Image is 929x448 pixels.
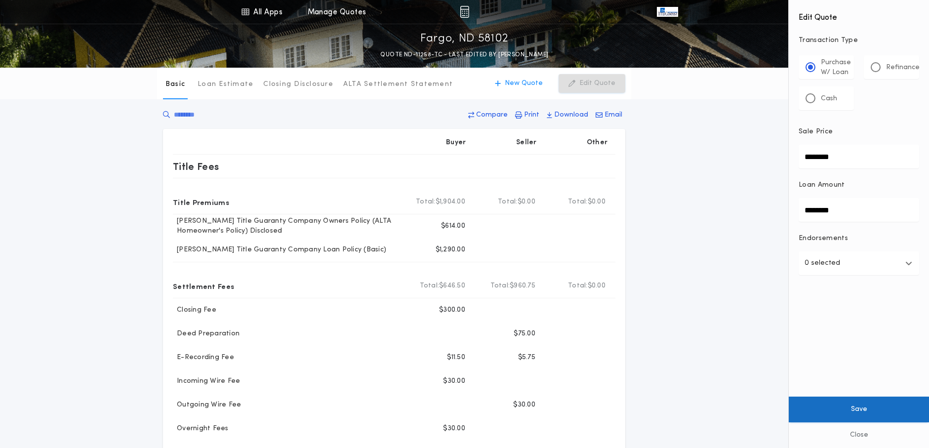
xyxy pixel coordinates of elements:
[420,281,440,291] b: Total:
[420,31,509,47] p: Fargo, ND 58102
[476,110,508,120] p: Compare
[799,36,919,45] p: Transaction Type
[446,138,466,148] p: Buyer
[799,251,919,275] button: 0 selected
[439,305,465,315] p: $300.00
[173,278,234,294] p: Settlement Fees
[821,94,837,104] p: Cash
[490,281,510,291] b: Total:
[605,110,622,120] p: Email
[588,197,606,207] span: $0.00
[436,245,465,255] p: $1,290.00
[821,58,851,78] p: Purchase W/ Loan
[485,74,553,93] button: New Quote
[805,257,840,269] p: 0 selected
[568,197,588,207] b: Total:
[579,79,615,88] p: Edit Quote
[380,50,548,60] p: QUOTE ND-11258-TC - LAST EDITED BY [PERSON_NAME]
[441,221,465,231] p: $614.00
[505,79,543,88] p: New Quote
[886,63,920,73] p: Refinance
[593,106,625,124] button: Email
[165,80,185,89] p: Basic
[544,106,591,124] button: Download
[436,197,465,207] span: $1,904.00
[263,80,333,89] p: Closing Disclosure
[173,376,240,386] p: Incoming Wire Fee
[173,216,403,236] p: [PERSON_NAME] Title Guaranty Company Owners Policy (ALTA Homeowner's Policy) Disclosed
[343,80,453,89] p: ALTA Settlement Statement
[443,424,465,434] p: $30.00
[510,281,535,291] span: $960.75
[173,329,240,339] p: Deed Preparation
[657,7,678,17] img: vs-icon
[447,353,465,363] p: $11.50
[416,197,436,207] b: Total:
[559,74,625,93] button: Edit Quote
[799,180,845,190] p: Loan Amount
[524,110,539,120] p: Print
[443,376,465,386] p: $30.00
[799,145,919,168] input: Sale Price
[799,127,833,137] p: Sale Price
[513,400,535,410] p: $30.00
[514,329,535,339] p: $75.00
[799,234,919,244] p: Endorsements
[587,138,607,148] p: Other
[173,353,234,363] p: E-Recording Fee
[173,424,229,434] p: Overnight Fees
[198,80,253,89] p: Loan Estimate
[518,353,535,363] p: $5.75
[173,245,386,255] p: [PERSON_NAME] Title Guaranty Company Loan Policy (Basic)
[568,281,588,291] b: Total:
[799,198,919,222] input: Loan Amount
[518,197,535,207] span: $0.00
[173,194,229,210] p: Title Premiums
[173,305,216,315] p: Closing Fee
[516,138,537,148] p: Seller
[789,422,929,448] button: Close
[439,281,465,291] span: $646.50
[789,397,929,422] button: Save
[554,110,588,120] p: Download
[465,106,511,124] button: Compare
[799,6,919,24] h4: Edit Quote
[460,6,469,18] img: img
[512,106,542,124] button: Print
[588,281,606,291] span: $0.00
[173,159,219,174] p: Title Fees
[498,197,518,207] b: Total:
[173,400,241,410] p: Outgoing Wire Fee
